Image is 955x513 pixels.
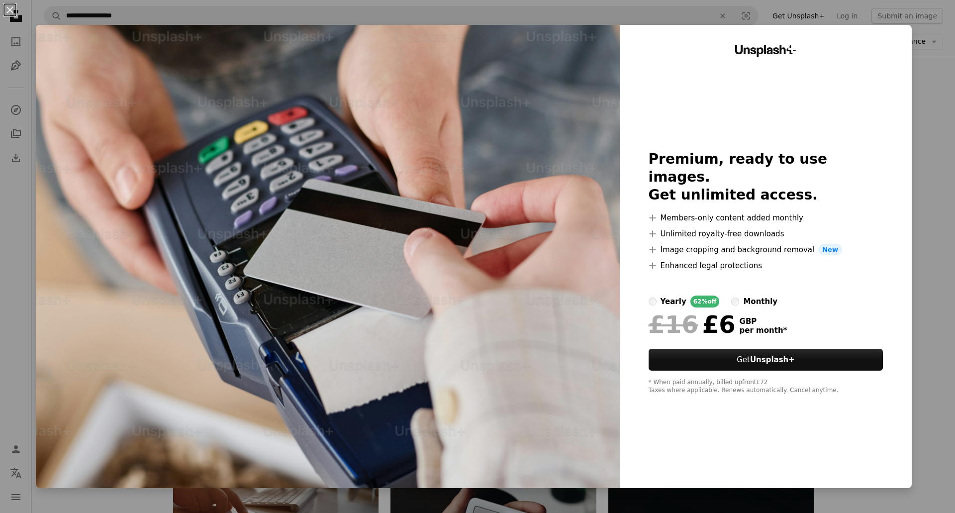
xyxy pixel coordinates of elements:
li: Image cropping and background removal [649,244,883,256]
li: Members-only content added monthly [649,212,883,224]
div: yearly [661,296,686,308]
span: New [818,244,842,256]
span: GBP [740,317,787,326]
div: * When paid annually, billed upfront £72 Taxes where applicable. Renews automatically. Cancel any... [649,379,883,395]
span: £16 [649,311,698,337]
li: Enhanced legal protections [649,260,883,272]
input: monthly [731,298,739,306]
li: Unlimited royalty-free downloads [649,228,883,240]
div: £6 [649,311,736,337]
span: per month * [740,326,787,335]
div: 62% off [690,296,720,308]
div: monthly [743,296,777,308]
input: yearly62%off [649,298,657,306]
strong: Unsplash+ [750,355,795,364]
button: GetUnsplash+ [649,349,883,371]
h2: Premium, ready to use images. Get unlimited access. [649,150,883,204]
